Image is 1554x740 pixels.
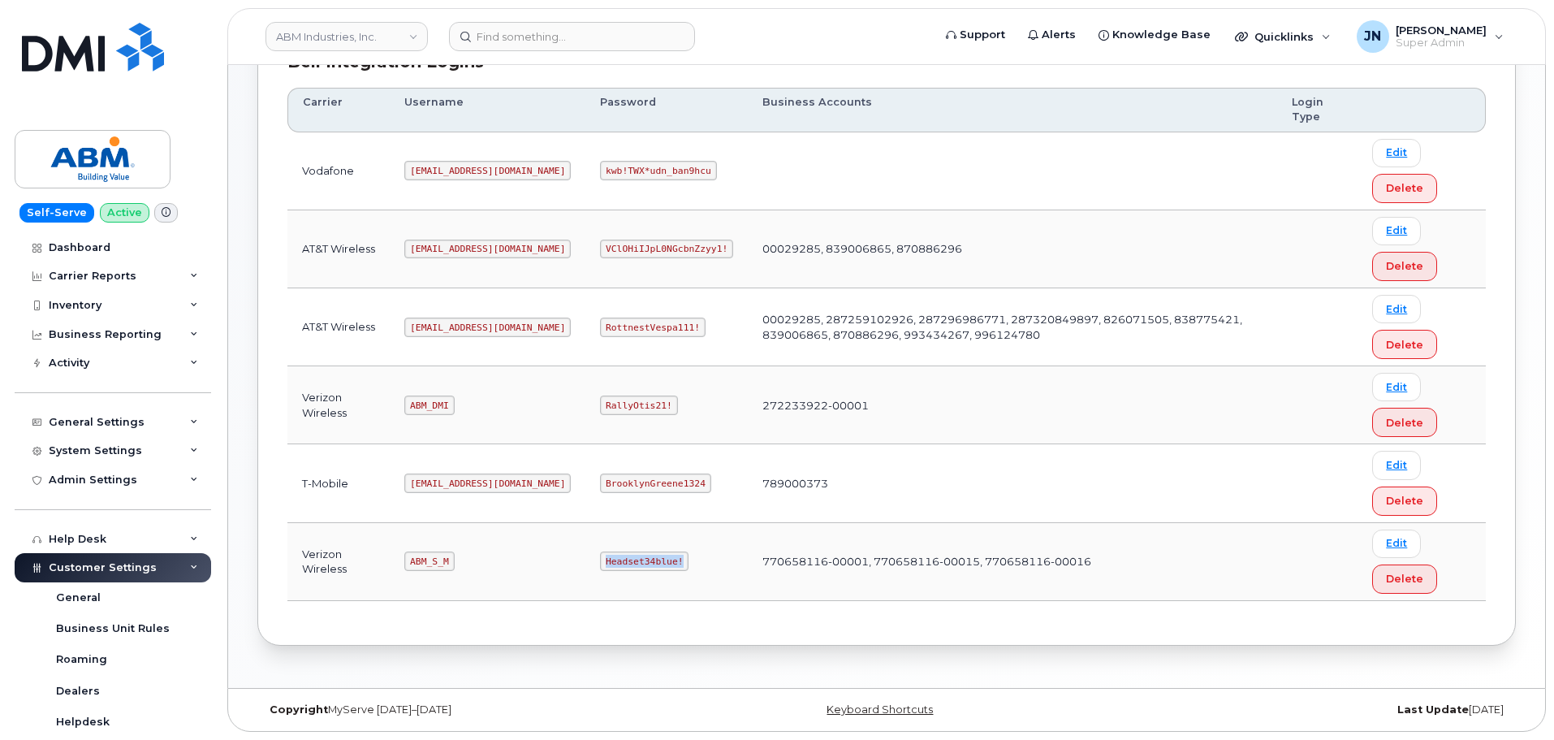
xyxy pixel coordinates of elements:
span: Knowledge Base [1112,27,1211,43]
button: Delete [1372,408,1437,437]
button: Delete [1372,174,1437,203]
code: BrooklynGreene1324 [600,474,710,493]
span: JN [1364,27,1381,46]
button: Delete [1372,252,1437,281]
span: Delete [1386,571,1423,586]
td: 789000373 [748,444,1277,522]
code: Headset34blue! [600,552,689,571]
a: Edit [1372,217,1421,245]
a: Support [935,19,1017,51]
td: T-Mobile [287,444,390,522]
th: Business Accounts [748,88,1277,132]
th: Carrier [287,88,390,132]
code: [EMAIL_ADDRESS][DOMAIN_NAME] [404,240,571,259]
a: Keyboard Shortcuts [827,703,933,716]
div: MyServe [DATE]–[DATE] [257,703,677,716]
td: Vodafone [287,132,390,210]
td: Verizon Wireless [287,523,390,601]
a: Edit [1372,139,1421,167]
span: Delete [1386,493,1423,508]
span: Super Admin [1396,37,1487,50]
a: ABM Industries, Inc. [265,22,428,51]
span: Alerts [1042,27,1076,43]
a: Alerts [1017,19,1087,51]
a: Knowledge Base [1087,19,1222,51]
strong: Last Update [1397,703,1469,716]
code: ABM_S_M [404,552,454,571]
span: Delete [1386,180,1423,196]
code: RallyOtis21! [600,396,677,415]
a: Edit [1372,295,1421,323]
td: 00029285, 287259102926, 287296986771, 287320849897, 826071505, 838775421, 839006865, 870886296, 9... [748,288,1277,366]
td: AT&T Wireless [287,288,390,366]
span: Delete [1386,337,1423,353]
span: Delete [1386,258,1423,274]
button: Delete [1372,487,1437,516]
strong: Copyright [270,703,328,716]
code: [EMAIL_ADDRESS][DOMAIN_NAME] [404,474,571,493]
span: Delete [1386,415,1423,431]
code: RottnestVespa111! [600,318,706,337]
input: Find something... [449,22,695,51]
span: [PERSON_NAME] [1396,24,1487,37]
td: Verizon Wireless [287,366,390,444]
div: Joe Nguyen Jr. [1345,20,1515,53]
td: 770658116-00001, 770658116-00015, 770658116-00016 [748,523,1277,601]
td: 00029285, 839006865, 870886296 [748,210,1277,288]
div: [DATE] [1096,703,1516,716]
th: Login Type [1277,88,1358,132]
a: Edit [1372,530,1421,558]
code: VClOHiIJpL0NGcbnZzyy1! [600,240,733,259]
span: Support [960,27,1005,43]
code: kwb!TWX*udn_ban9hcu [600,161,716,180]
th: Username [390,88,585,132]
code: [EMAIL_ADDRESS][DOMAIN_NAME] [404,318,571,337]
button: Delete [1372,330,1437,359]
div: Quicklinks [1224,20,1342,53]
button: Delete [1372,565,1437,594]
a: Edit [1372,373,1421,401]
code: ABM_DMI [404,396,454,415]
span: Quicklinks [1254,30,1314,43]
th: Password [585,88,748,132]
td: AT&T Wireless [287,210,390,288]
td: 272233922-00001 [748,366,1277,444]
a: Edit [1372,451,1421,479]
code: [EMAIL_ADDRESS][DOMAIN_NAME] [404,161,571,180]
